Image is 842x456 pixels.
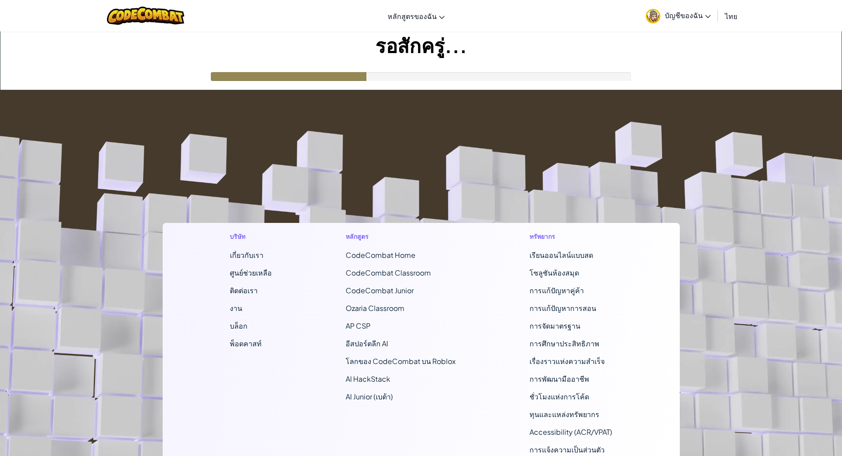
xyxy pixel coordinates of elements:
span: ติดต่อเรา [230,286,258,295]
span: หลักสูตรของฉัน [388,11,437,21]
a: งาน [230,303,242,313]
a: พ็อดคาสท์ [230,339,262,348]
a: ชั่วโมงแห่งการโค้ด [530,392,589,401]
a: การแจ้งความเป็นส่วนตัว [530,445,605,454]
a: ศูนย์ช่วยเหลือ [230,268,272,277]
a: CodeCombat Classroom [346,268,431,277]
span: ไทย [725,11,737,21]
a: เรื่องราวแห่งความสำเร็จ [530,356,605,366]
a: AI HackStack [346,374,390,383]
a: การจัดมาตรฐาน [530,321,580,330]
a: AI Junior (เบต้า) [346,392,393,401]
a: การแก้ปัญหาคู่ค้า [530,286,584,295]
h1: หลักสูตร [346,232,456,241]
a: ทุนและแหล่งทรัพยากร [530,410,599,419]
a: เรียนออนไลน์แบบสด [530,250,593,260]
a: การพัฒนามืออาชีพ [530,374,589,383]
a: เกี่ยวกับเรา [230,250,263,260]
a: บัญชีของฉัน [641,2,715,30]
a: Accessibility (ACR/VPAT) [530,427,612,437]
img: CodeCombat logo [107,7,184,25]
a: ไทย [720,4,742,28]
h1: รอสักครู่... [0,31,842,59]
a: การแก้ปัญหาการสอน [530,303,596,313]
a: บล็อก [230,321,248,330]
img: avatar [646,9,660,23]
h1: ทรัพยากร [530,232,612,241]
a: AP CSP [346,321,370,330]
h1: บริษัท [230,232,272,241]
span: CodeCombat Home [346,250,415,260]
a: โลกของ CodeCombat บน Roblox [346,356,456,366]
a: อีสปอร์ตลีก AI [346,339,388,348]
a: CodeCombat Junior [346,286,414,295]
a: โซลูชันห้องสมุด [530,268,579,277]
a: Ozaria Classroom [346,303,404,313]
span: บัญชีของฉัน [665,11,711,20]
a: หลักสูตรของฉัน [383,4,449,28]
a: การศึกษาประสิทธิภาพ [530,339,599,348]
